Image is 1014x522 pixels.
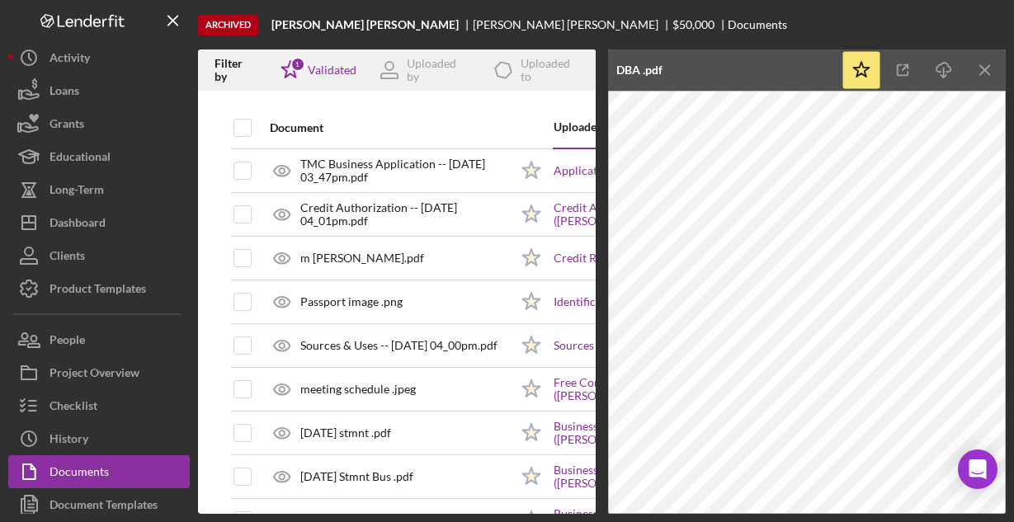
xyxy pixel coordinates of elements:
div: DBA .pdf [616,63,663,77]
div: Grants [50,107,84,144]
div: Activity [50,41,90,78]
button: Documents [8,455,190,488]
b: [PERSON_NAME] [PERSON_NAME] [271,18,459,31]
button: Product Templates [8,272,190,305]
div: TMC Business Application -- [DATE] 03_47pm.pdf [300,158,509,184]
a: Identification ([PERSON_NAME]) [554,295,723,308]
div: meeting schedule .jpeg [300,383,416,396]
div: Passport image .png [300,295,403,308]
button: Loans [8,74,190,107]
a: Business Bank Statements - 6 months ([PERSON_NAME]) [554,420,760,446]
div: m [PERSON_NAME].pdf [300,252,424,265]
div: Sources & Uses -- [DATE] 04_00pm.pdf [300,339,498,352]
div: Validated [308,63,356,77]
div: 1 [290,57,305,72]
div: Checklist [50,389,97,426]
a: Credit Authorization ([PERSON_NAME]) [554,201,760,228]
div: Open Intercom Messenger [958,449,997,489]
button: Project Overview [8,356,190,389]
a: Free Consultation (Optional) ([PERSON_NAME]) [554,376,760,402]
button: People [8,323,190,356]
div: Uploaded to [554,120,657,134]
div: History [50,422,88,459]
div: Dashboard [50,206,106,243]
a: Business Bank Statements - 6 months ([PERSON_NAME]) [554,463,760,490]
button: Long-Term [8,173,190,206]
div: Archived [198,15,258,35]
a: Sources & Uses ([PERSON_NAME]) [554,339,732,352]
button: Checklist [8,389,190,422]
button: Dashboard [8,206,190,239]
div: Uploaded to [521,57,583,83]
div: People [50,323,85,360]
div: [DATE] stmnt .pdf [300,426,391,440]
button: Activity [8,41,190,74]
div: Educational [50,140,111,177]
div: Project Overview [50,356,139,393]
div: Long-Term [50,173,104,210]
button: History [8,422,190,455]
div: Filter by [215,57,270,83]
a: Credit Report ([PERSON_NAME]) [554,252,725,265]
div: [DATE] Stmnt Bus .pdf [300,470,413,483]
button: Grants [8,107,190,140]
div: Loans [50,74,79,111]
div: Documents [50,455,109,492]
div: $50,000 [672,18,715,31]
div: Document [270,121,509,134]
a: Application ([PERSON_NAME]) [554,164,715,177]
button: Document Templates [8,488,190,521]
div: [PERSON_NAME] [PERSON_NAME] [473,18,672,31]
button: Educational [8,140,190,173]
button: Clients [8,239,190,272]
div: Documents [728,18,787,31]
div: Uploaded by [407,57,471,83]
div: Credit Authorization -- [DATE] 04_01pm.pdf [300,201,509,228]
div: Product Templates [50,272,146,309]
div: Clients [50,239,85,276]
